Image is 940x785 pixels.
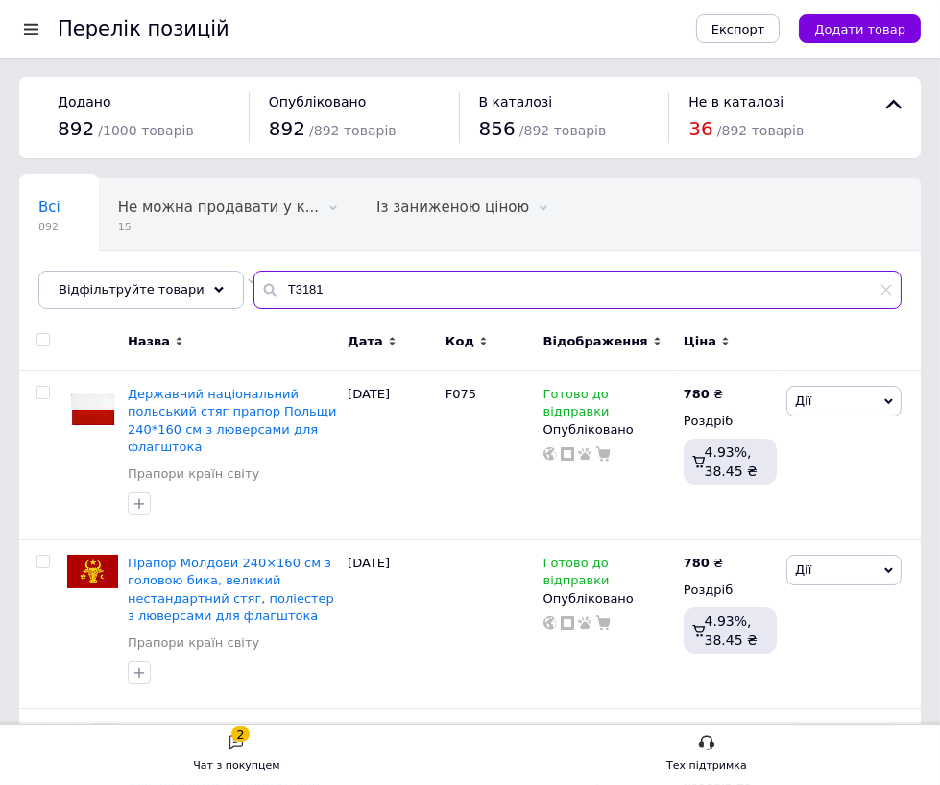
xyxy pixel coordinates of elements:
button: Експорт [696,14,781,43]
span: Дії [795,562,811,577]
span: Всі [38,199,60,216]
span: Опубліковано [269,94,367,109]
b: 780 [684,387,710,401]
a: Державний національний польський стяг прапор Польщи 240*160 см з люверсами для флагштока [128,387,337,454]
span: / 892 товарів [519,123,606,138]
span: Експорт [711,22,765,36]
span: / 892 товарів [717,123,804,138]
input: Пошук по назві позиції, артикулу і пошуковим запитам [253,271,902,309]
span: Код [446,333,474,350]
span: 15 [118,220,319,234]
div: Опубліковано [543,590,674,607]
div: Роздріб [684,582,777,599]
span: Відображення [543,333,648,350]
div: 2 [231,726,249,742]
div: Роздріб [684,413,777,430]
span: / 892 товарів [309,123,396,138]
div: [DATE] [343,540,441,709]
img: Флаг Молдовы 240×160 см с головой быка, большой нестандартный флаг, полиэстер с люверсами для фла... [67,555,118,588]
img: Национальный государственный польский флаг Польши 240*160 см с люверсами для флагштока банер стра... [67,386,118,437]
span: 892 [269,117,305,140]
span: 36 [688,117,712,140]
span: Ціна [684,333,716,350]
span: Дії [795,393,811,408]
div: Не можна продавати у каталозі [99,178,357,251]
span: 4.93%, 38.45 ₴ [705,613,758,648]
span: Із заниженою ціною [376,199,529,216]
span: 892 [58,117,94,140]
div: Чат з покупцем [193,756,279,775]
div: Не відображаються в каталозі ProSale [19,251,276,324]
a: Прапор Молдови 240×160 см з головою бика, великий нестандартний стяг, поліестер з люверсами для ф... [128,556,334,623]
button: Додати товар [799,14,921,43]
span: 892 [38,220,60,234]
span: Не в каталозі [688,94,783,109]
span: Додано [58,94,110,109]
div: Опубліковано [543,421,674,439]
a: Прапори країн світу [128,634,259,652]
span: Додати товар [814,22,905,36]
span: Готово до відправки [543,387,610,424]
span: Не відображаються в ка... [38,272,237,289]
span: F075 [446,387,476,401]
span: 856 [479,117,516,140]
div: Перелік позицій [58,19,229,39]
div: [DATE] [343,371,441,540]
div: Тех підтримка [666,756,747,775]
div: ₴ [684,555,777,572]
b: 780 [684,556,710,570]
span: Готово до відправки [543,556,610,593]
span: / 1000 товарів [98,123,193,138]
span: В каталозі [479,94,553,109]
span: 4.93%, 38.45 ₴ [705,444,758,479]
span: Назва [128,333,170,350]
a: Прапори країн світу [128,465,259,483]
span: Дата [348,333,383,350]
div: ₴ [684,386,777,403]
span: Відфільтруйте товари [59,282,205,297]
span: Не можна продавати у к... [118,199,319,216]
